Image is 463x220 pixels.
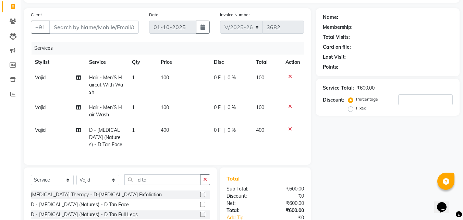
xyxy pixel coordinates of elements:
[228,74,236,81] span: 0 %
[223,74,225,81] span: |
[256,127,264,133] span: 400
[356,96,378,102] label: Percentage
[434,193,456,213] iframe: chat widget
[223,104,225,111] span: |
[31,201,129,208] div: D - [MEDICAL_DATA] (Natures) - D Tan Face
[265,207,309,214] div: ₹600.00
[35,104,46,111] span: Vajid
[161,127,169,133] span: 400
[161,74,169,81] span: 100
[265,185,309,193] div: ₹600.00
[281,55,304,70] th: Action
[132,74,135,81] span: 1
[256,104,264,111] span: 100
[210,55,252,70] th: Disc
[35,127,46,133] span: Vajid
[85,55,128,70] th: Service
[323,84,354,92] div: Service Total:
[214,74,221,81] span: 0 F
[161,104,169,111] span: 100
[124,174,200,185] input: Search or Scan
[357,84,375,92] div: ₹600.00
[221,207,265,214] div: Total:
[31,211,138,218] div: D - [MEDICAL_DATA] (Natures) - D Tan Full Legs
[228,104,236,111] span: 0 %
[256,74,264,81] span: 100
[221,200,265,207] div: Net:
[323,63,338,71] div: Points:
[35,74,46,81] span: Vajid
[228,127,236,134] span: 0 %
[31,191,162,198] div: [MEDICAL_DATA] Therapy - D-[MEDICAL_DATA] Exfoliation
[323,24,353,31] div: Membership:
[49,21,139,34] input: Search by Name/Mobile/Email/Code
[252,55,282,70] th: Total
[323,14,338,21] div: Name:
[132,127,135,133] span: 1
[31,21,50,34] button: +91
[227,175,242,182] span: Total
[31,12,42,18] label: Client
[323,44,351,51] div: Card on file:
[265,193,309,200] div: ₹0
[89,74,123,95] span: Hair - Men’S Haircut With Wash
[128,55,157,70] th: Qty
[265,200,309,207] div: ₹600.00
[32,42,309,55] div: Services
[214,104,221,111] span: 0 F
[149,12,158,18] label: Date
[221,193,265,200] div: Discount:
[132,104,135,111] span: 1
[323,34,350,41] div: Total Visits:
[323,96,344,104] div: Discount:
[220,12,250,18] label: Invoice Number
[214,127,221,134] span: 0 F
[223,127,225,134] span: |
[356,105,366,111] label: Fixed
[157,55,210,70] th: Price
[89,127,122,148] span: D - [MEDICAL_DATA] (Natures) - D Tan Face
[323,54,346,61] div: Last Visit:
[221,185,265,193] div: Sub Total:
[31,55,85,70] th: Stylist
[89,104,122,118] span: Hair - Men’S Hair Wash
